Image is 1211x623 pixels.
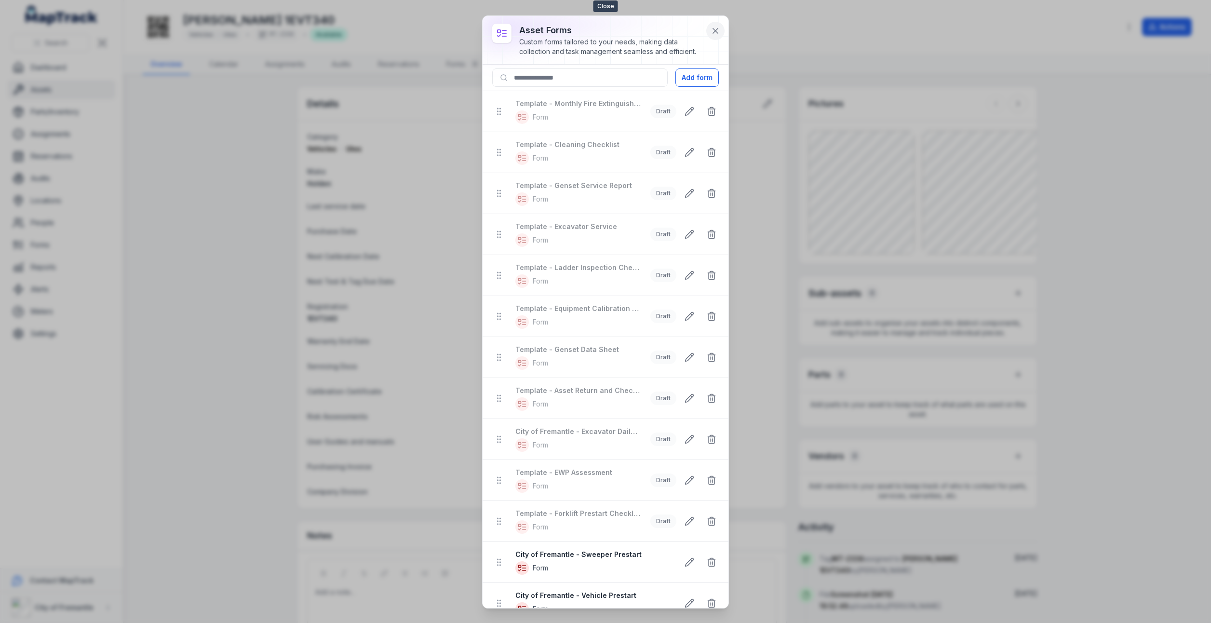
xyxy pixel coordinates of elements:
[650,392,676,405] div: Draft
[650,187,676,200] div: Draft
[515,181,641,190] strong: Template - Genset Service Report
[515,509,641,518] strong: Template - Forklift Prestart Checklist
[533,358,548,368] span: Form
[533,112,548,122] span: Form
[515,591,671,600] strong: City of Fremantle - Vehicle Prestart
[533,399,548,409] span: Form
[515,427,641,436] strong: City of Fremantle - Excavator Daily Pre-start Checklist
[533,153,548,163] span: Form
[650,146,676,159] div: Draft
[650,433,676,446] div: Draft
[533,235,548,245] span: Form
[515,222,641,231] strong: Template - Excavator Service
[675,68,719,87] button: Add form
[533,522,548,532] span: Form
[533,276,548,286] span: Form
[515,304,641,313] strong: Template - Equipment Calibration Form
[650,474,676,487] div: Draft
[519,24,703,37] h3: asset forms
[533,317,548,327] span: Form
[650,310,676,323] div: Draft
[650,228,676,241] div: Draft
[515,140,641,149] strong: Template - Cleaning Checklist
[519,37,703,56] div: Custom forms tailored to your needs, making data collection and task management seamless and effi...
[533,604,548,614] span: Form
[515,386,641,395] strong: Template - Asset Return and Check-out Checklist
[533,563,548,573] span: Form
[515,550,671,559] strong: City of Fremantle - Sweeper Prestart
[533,440,548,450] span: Form
[593,0,618,12] span: Close
[650,269,676,282] div: Draft
[650,351,676,364] div: Draft
[515,468,641,477] strong: Template - EWP Assessment
[515,345,641,354] strong: Template - Genset Data Sheet
[533,194,548,204] span: Form
[533,481,548,491] span: Form
[515,263,641,272] strong: Template - Ladder Inspection Checklist
[515,99,641,108] strong: Template - Monthly Fire Extinguisher Inspection
[650,515,676,528] div: Draft
[650,105,676,118] div: Draft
